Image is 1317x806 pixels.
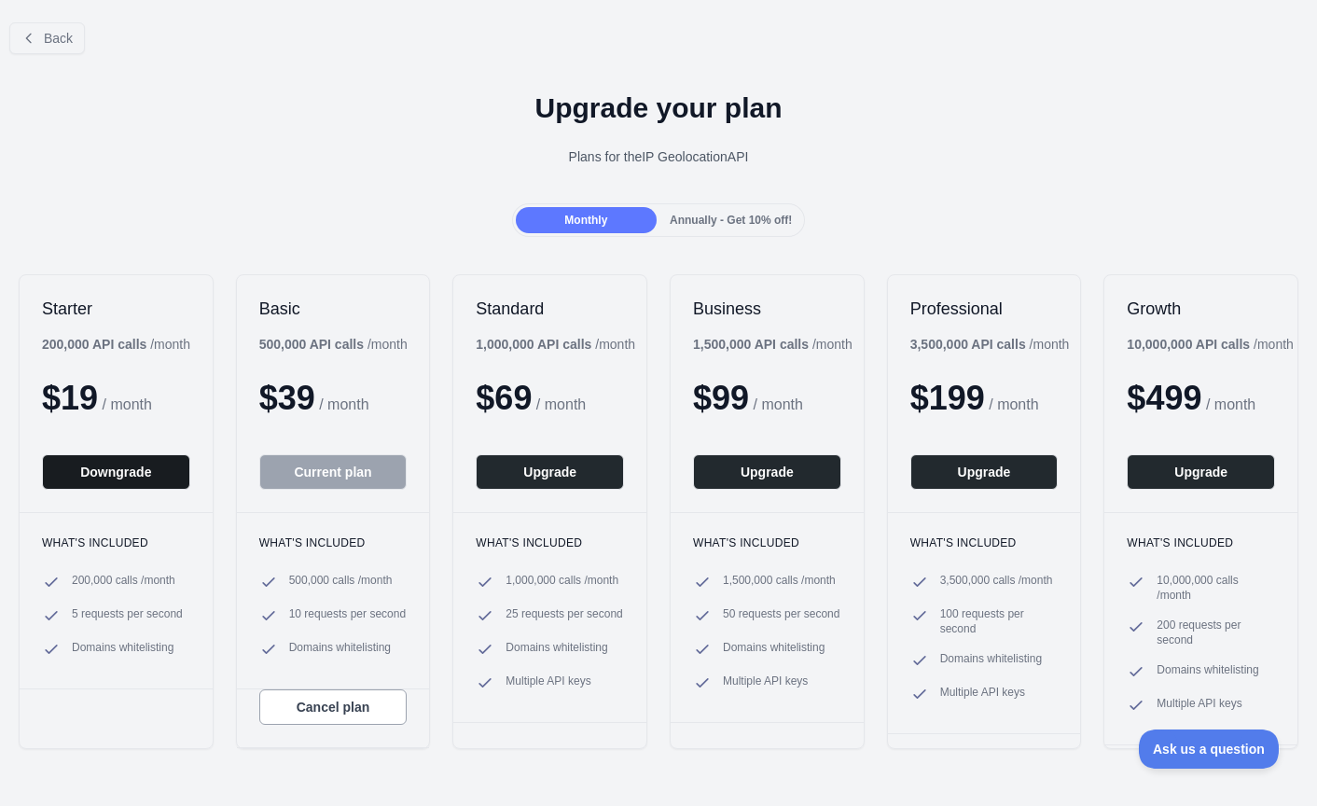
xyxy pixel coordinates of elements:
[910,335,1070,354] div: / month
[910,337,1026,352] b: 3,500,000 API calls
[476,298,624,320] h2: Standard
[693,335,853,354] div: / month
[1139,730,1280,769] iframe: Toggle Customer Support
[1127,335,1294,354] div: / month
[1127,298,1275,320] h2: Growth
[476,335,635,354] div: / month
[1127,337,1250,352] b: 10,000,000 API calls
[910,298,1059,320] h2: Professional
[476,337,591,352] b: 1,000,000 API calls
[693,298,841,320] h2: Business
[693,337,809,352] b: 1,500,000 API calls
